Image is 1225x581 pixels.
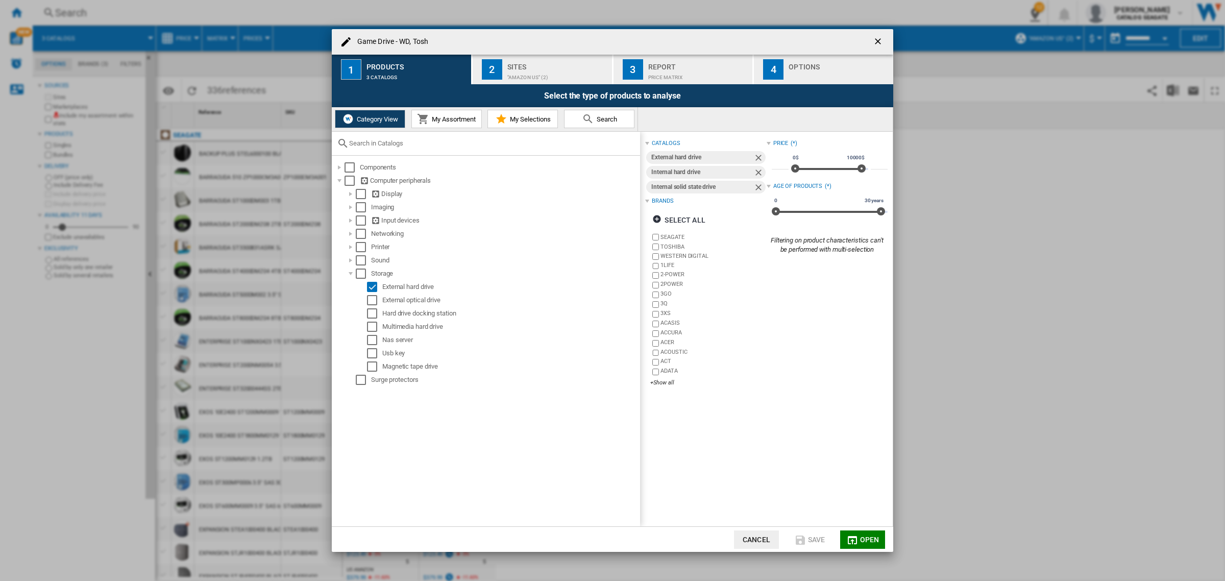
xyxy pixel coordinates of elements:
button: Search [564,110,634,128]
div: 1LIFE [660,261,766,271]
div: Usb key [382,348,639,358]
label: WESTERN DIGITAL [660,252,766,260]
span: Search [594,115,617,123]
div: Filtering on product characteristics can't be performed with multi-selection [767,236,888,254]
input: brand.name [652,263,659,270]
md-checkbox: Select [345,176,360,186]
md-checkbox: Select [356,242,371,252]
div: ACOUSTIC [660,348,766,358]
button: Cancel [734,530,779,549]
div: Surge protectors [371,375,639,385]
ng-md-icon: Remove [753,167,766,180]
span: Category View [354,115,398,123]
md-checkbox: Select [367,308,382,319]
div: Components [360,162,639,173]
button: 4 Options [754,55,893,84]
div: External hard drive [651,151,753,164]
md-checkbox: Select [367,348,382,358]
md-checkbox: Select [356,215,371,226]
div: 2 [482,59,502,80]
div: Select all [652,211,705,229]
div: Display [371,189,639,199]
div: Nas server [382,335,639,345]
button: 3 Report Price Matrix [614,55,754,84]
button: Save [787,530,832,549]
button: My Assortment [411,110,482,128]
div: Brands [652,197,673,205]
md-checkbox: Select [367,335,382,345]
ng-md-icon: Remove [753,182,766,195]
md-checkbox: Select [367,361,382,372]
div: Printer [371,242,639,252]
input: brand.name [652,359,659,366]
div: Hard drive docking station [382,308,639,319]
md-checkbox: Select [356,255,371,265]
div: Internal solid state drive [651,181,753,193]
div: Internal hard drive [651,166,753,179]
button: My Selections [487,110,558,128]
div: External hard drive [382,282,639,292]
div: Report [648,59,749,69]
div: Products [366,59,467,69]
input: Search in Catalogs [349,139,635,147]
input: brand.name [652,301,659,308]
div: Sites [507,59,608,69]
div: "Amazon US" (2) [507,69,608,80]
div: Storage [371,269,639,279]
ng-md-icon: Remove [753,153,766,165]
div: Price [773,139,789,148]
input: brand.name [652,369,659,375]
input: brand.name [652,244,659,250]
div: ADATA [660,367,766,377]
div: 4 [763,59,783,80]
div: ACER [660,338,766,348]
md-checkbox: Select [345,162,360,173]
md-checkbox: Select [367,322,382,332]
md-checkbox: Select [367,282,382,292]
input: brand.name [652,234,659,240]
button: Category View [335,110,405,128]
input: brand.name [652,282,659,288]
div: Computer peripherals [360,176,639,186]
span: Save [808,536,825,544]
md-checkbox: Select [356,229,371,239]
div: Magnetic tape drive [382,361,639,372]
label: TOSHIBA [660,243,766,251]
div: 2POWER [660,280,766,290]
input: brand.name [652,272,659,279]
input: brand.name [652,253,659,260]
div: +Show all [650,379,766,386]
md-checkbox: Select [356,189,371,199]
div: 3XS [660,309,766,319]
div: Price Matrix [648,69,749,80]
div: Input devices [371,215,639,226]
input: brand.name [652,311,659,318]
md-checkbox: Select [356,202,371,212]
div: 3 catalogs [366,69,467,80]
input: brand.name [652,330,659,337]
div: Networking [371,229,639,239]
button: Open [840,530,885,549]
div: 3GO [660,290,766,300]
div: Imaging [371,202,639,212]
button: 1 Products 3 catalogs [332,55,472,84]
div: 3 [623,59,643,80]
div: 2-POWER [660,271,766,280]
md-dialog: Game Drive ... [332,29,893,552]
md-checkbox: Select [356,269,371,279]
input: brand.name [652,321,659,327]
input: brand.name [652,292,659,298]
button: Select all [649,211,708,229]
div: 1 [341,59,361,80]
div: ACT [660,357,766,367]
h4: Game Drive - WD, Tosh [352,37,428,47]
div: ACASIS [660,319,766,329]
md-checkbox: Select [367,295,382,305]
span: My Assortment [429,115,476,123]
input: brand.name [652,350,659,356]
div: 3Q [660,300,766,309]
div: Select the type of products to analyse [332,84,893,107]
img: wiser-icon-white.png [342,113,354,125]
button: getI18NText('BUTTONS.CLOSE_DIALOG') [869,32,889,52]
span: 30 years [863,197,885,205]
